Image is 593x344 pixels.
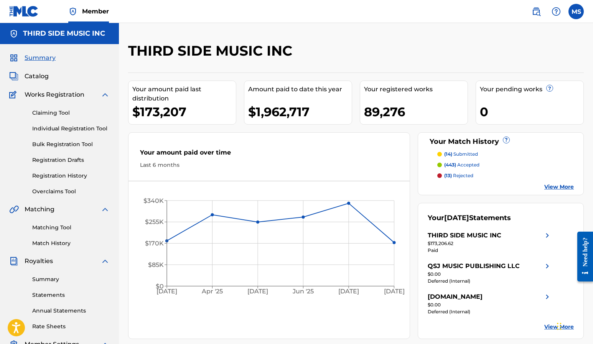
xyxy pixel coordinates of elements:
tspan: Jun '25 [292,288,314,295]
div: QSJ MUSIC PUBLISHING LLC [428,262,520,271]
img: expand [100,257,110,266]
tspan: $85K [148,261,164,268]
span: Summary [25,53,56,63]
div: [DOMAIN_NAME] [428,292,483,301]
tspan: $170K [145,240,164,247]
a: Match History [32,239,110,247]
a: View More [544,323,574,331]
div: $173,206.62 [428,240,552,247]
a: Summary [32,275,110,283]
span: ? [547,85,553,91]
a: Bulk Registration Tool [32,140,110,148]
span: Matching [25,205,54,214]
p: submitted [444,151,478,158]
div: $0.00 [428,301,552,308]
a: View More [544,183,574,191]
a: Public Search [529,4,544,19]
div: Amount paid to date this year [248,85,352,94]
div: $1,962,717 [248,103,352,120]
tspan: Apr '25 [201,288,223,295]
div: Drag [557,315,562,338]
p: rejected [444,172,473,179]
img: right chevron icon [543,292,552,301]
div: 89,276 [364,103,468,120]
div: User Menu [568,4,584,19]
h5: THIRD SIDE MUSIC INC [23,29,105,38]
a: Registration History [32,172,110,180]
span: Member [82,7,109,16]
div: Deferred (Internal) [428,278,552,285]
p: accepted [444,161,479,168]
div: Paid [428,247,552,254]
span: Royalties [25,257,53,266]
img: MLC Logo [9,6,39,17]
tspan: [DATE] [384,288,405,295]
div: Your amount paid over time [140,148,398,161]
a: (443) accepted [437,161,574,168]
div: Your amount paid last distribution [132,85,236,103]
span: (13) [444,173,452,178]
tspan: $340K [143,197,164,204]
a: Overclaims Tool [32,188,110,196]
img: right chevron icon [543,231,552,240]
img: Royalties [9,257,18,266]
div: Your Match History [428,137,574,147]
img: Catalog [9,72,18,81]
span: (14) [444,151,452,157]
a: THIRD SIDE MUSIC INCright chevron icon$173,206.62Paid [428,231,552,254]
img: expand [100,205,110,214]
div: 0 [480,103,583,120]
div: Last 6 months [140,161,398,169]
a: Claiming Tool [32,109,110,117]
tspan: $255K [145,218,164,225]
a: SummarySummary [9,53,56,63]
tspan: [DATE] [156,288,177,295]
div: THIRD SIDE MUSIC INC [428,231,501,240]
a: QSJ MUSIC PUBLISHING LLCright chevron icon$0.00Deferred (Internal) [428,262,552,285]
a: Statements [32,291,110,299]
img: Works Registration [9,90,19,99]
iframe: Chat Widget [555,307,593,344]
div: Your pending works [480,85,583,94]
span: Works Registration [25,90,84,99]
div: Help [549,4,564,19]
span: [DATE] [444,214,469,222]
span: Catalog [25,72,49,81]
div: Your Statements [428,213,511,223]
a: (14) submitted [437,151,574,158]
a: [DOMAIN_NAME]right chevron icon$0.00Deferred (Internal) [428,292,552,315]
div: Deferred (Internal) [428,308,552,315]
div: $0.00 [428,271,552,278]
img: help [552,7,561,16]
img: right chevron icon [543,262,552,271]
h2: THIRD SIDE MUSIC INC [128,42,296,59]
iframe: Resource Center [572,225,593,287]
a: Individual Registration Tool [32,125,110,133]
a: Annual Statements [32,307,110,315]
tspan: [DATE] [247,288,268,295]
div: Your registered works [364,85,468,94]
img: Accounts [9,29,18,38]
a: Rate Sheets [32,323,110,331]
tspan: [DATE] [338,288,359,295]
a: (13) rejected [437,172,574,179]
div: $173,207 [132,103,236,120]
img: Summary [9,53,18,63]
a: CatalogCatalog [9,72,49,81]
a: Registration Drafts [32,156,110,164]
img: Matching [9,205,19,214]
img: expand [100,90,110,99]
img: Top Rightsholder [68,7,77,16]
a: Matching Tool [32,224,110,232]
span: ? [503,137,509,143]
tspan: $0 [156,283,164,290]
span: (443) [444,162,456,168]
img: search [532,7,541,16]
